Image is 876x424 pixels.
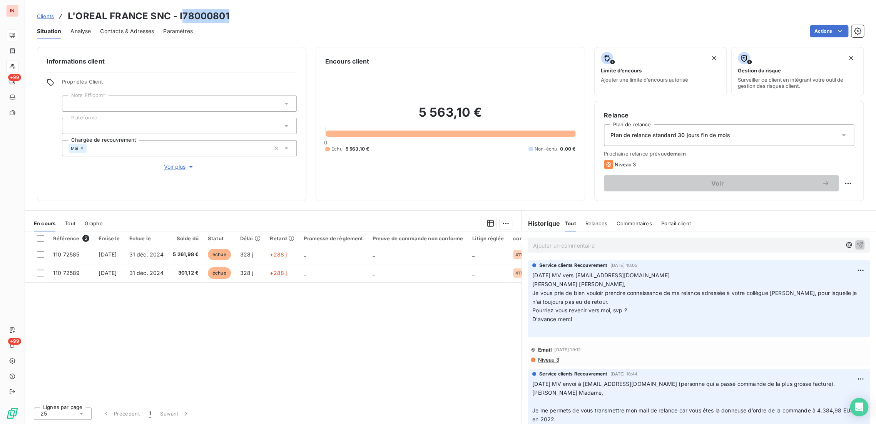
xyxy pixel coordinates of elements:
span: _ [372,251,374,258]
h6: Informations client [47,57,297,66]
span: Contacts & Adresses [100,27,154,35]
span: Email [538,347,552,353]
div: Solde dû [173,235,199,241]
span: [DATE] MV envoi à [EMAIL_ADDRESS][DOMAIN_NAME] (personne qui a passé commande de la plus grosse f... [532,380,835,396]
span: _ [372,270,374,276]
span: Limite d’encours [601,67,642,74]
span: 328 j [240,270,254,276]
span: Plan de relance standard 30 jours fin de mois [610,131,730,139]
div: Échue le [129,235,164,241]
span: Ajouter une limite d’encours autorisé [601,77,688,83]
span: Situation [37,27,61,35]
span: Échu [331,146,343,153]
span: [DATE] 18:44 [610,372,638,376]
input: Ajouter une valeur [87,145,93,152]
button: Gestion du risqueSurveiller ce client en intégrant votre outil de gestion des risques client. [731,47,864,96]
span: Relances [585,220,607,226]
span: _ [304,251,306,258]
span: 0,00 € [560,146,575,153]
span: Mai [71,146,78,151]
span: Tout [65,220,75,226]
span: Propriétés Client [62,79,297,89]
span: Tout [565,220,576,226]
div: Retard [270,235,294,241]
span: Service clients Recouvrement [539,370,607,377]
span: échue [208,267,231,279]
button: Précédent [98,406,144,422]
span: Pourriez vous revenir vers moi, svp ? [532,307,627,313]
span: Je vous prie de bien vouloir prendre connaissance de ma relance adressée à votre collègue [PERSON... [532,290,858,305]
span: Niveau 3 [615,161,636,168]
span: 25 [40,410,47,417]
span: 328 j [240,251,254,258]
span: 301,12 € [173,269,199,277]
img: Logo LeanPay [6,407,18,419]
h3: L'OREAL FRANCE SNC - I78000801 [68,9,229,23]
div: Litige réglée [472,235,504,241]
span: En cours [34,220,55,226]
span: Je me permets de vous transmettre mon mail de relance car vous êtes la donneuse d’ordre de la com... [532,407,864,422]
span: 5 563,10 € [346,146,369,153]
div: Référence [53,235,89,242]
button: Actions [810,25,848,37]
span: 1 [149,410,151,417]
h6: Historique [522,219,560,228]
button: Voir plus [62,163,297,171]
span: _ [472,251,475,258]
span: demain [667,151,686,157]
span: Niveau 3 [537,357,559,363]
span: 2 [82,235,89,242]
span: +99 [8,338,21,345]
button: Suivant [155,406,194,422]
span: 110 72585 [53,251,79,258]
span: Voir plus [164,163,195,171]
div: IN [6,5,18,17]
div: compte général [513,235,553,241]
div: Émise le [99,235,120,241]
span: _ [472,270,475,276]
span: Voir [613,180,822,186]
span: 0 [324,139,327,146]
input: Ajouter une valeur [69,122,75,129]
span: D’avance merci [532,316,572,322]
span: [DATE] [99,251,117,258]
div: Statut [208,235,231,241]
span: Graphe [85,220,103,226]
span: Analyse [70,27,91,35]
span: Paramètres [163,27,193,35]
input: Ajouter une valeur [69,100,75,107]
span: +99 [8,74,21,81]
span: 110 72589 [53,270,80,276]
span: 5 261,98 € [173,251,199,258]
button: Voir [604,175,839,191]
span: [DATE] 19:12 [554,347,581,352]
span: +288 j [270,270,287,276]
a: Clients [37,12,54,20]
h6: Relance [604,111,854,120]
span: Clients [37,13,54,19]
h6: Encours client [325,57,369,66]
button: Limite d’encoursAjouter une limite d’encours autorisé [594,47,727,96]
button: 1 [144,406,155,422]
div: Preuve de commande non conforme [372,235,463,241]
div: Open Intercom Messenger [850,398,868,416]
span: Prochaine relance prévue [604,151,854,157]
span: Commentaires [617,220,652,226]
span: Surveiller ce client en intégrant votre outil de gestion des risques client. [738,77,857,89]
span: 31 déc. 2024 [129,251,164,258]
span: 411200 [515,252,530,257]
span: 411200 [515,271,530,275]
span: échue [208,249,231,260]
span: Portail client [661,220,690,226]
span: [DATE] [99,270,117,276]
span: Gestion du risque [738,67,781,74]
span: Non-échu [535,146,557,153]
span: Service clients Recouvrement [539,262,607,269]
span: +288 j [270,251,287,258]
h2: 5 563,10 € [325,105,575,128]
span: 31 déc. 2024 [129,270,164,276]
span: [DATE] 10:05 [610,263,638,268]
span: [DATE] MV vers [EMAIL_ADDRESS][DOMAIN_NAME] [PERSON_NAME] [PERSON_NAME], [532,272,669,287]
span: _ [304,270,306,276]
div: Délai [240,235,261,241]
